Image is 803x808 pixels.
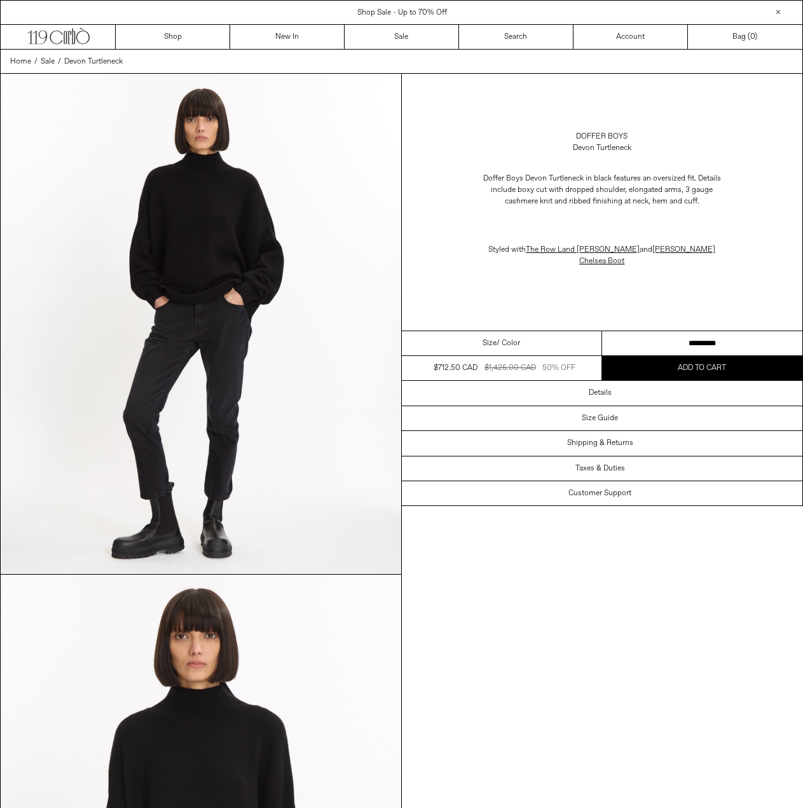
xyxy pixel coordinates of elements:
[64,57,123,67] span: Devon Turtleneck
[750,31,757,43] span: )
[10,57,31,67] span: Home
[357,8,447,18] a: Shop Sale - Up to 70% Off
[434,362,477,374] div: $712.50 CAD
[41,57,55,67] span: Sale
[573,25,688,49] a: Account
[678,363,726,373] span: Add to cart
[750,32,755,42] span: 0
[488,245,715,266] span: Styled with and
[573,142,631,154] div: Devon Turtleneck
[582,414,618,423] h3: Size Guide
[497,338,520,349] span: / Color
[41,56,55,67] a: Sale
[1,74,401,574] img: Corbo-08-22-2411253_1800x1800.jpg
[116,25,230,49] a: Shop
[58,56,61,67] span: /
[576,131,628,142] a: Doffer Boys
[542,362,575,374] div: 50% OFF
[64,56,123,67] a: Devon Turtleneck
[526,245,640,255] a: The Row Land [PERSON_NAME]
[10,56,31,67] a: Home
[575,464,625,473] h3: Taxes & Duties
[34,56,38,67] span: /
[483,174,721,207] span: Doffer Boys Devon Turtleneck in black features an oversized fit. Details include boxy cut with dr...
[567,439,633,448] h3: Shipping & Returns
[459,25,573,49] a: Search
[688,25,802,49] a: Bag ()
[602,356,802,380] button: Add to cart
[483,338,497,349] span: Size
[484,362,536,374] div: $1,425.00 CAD
[230,25,345,49] a: New In
[589,388,612,397] h3: Details
[345,25,459,49] a: Sale
[568,489,631,498] h3: Customer Support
